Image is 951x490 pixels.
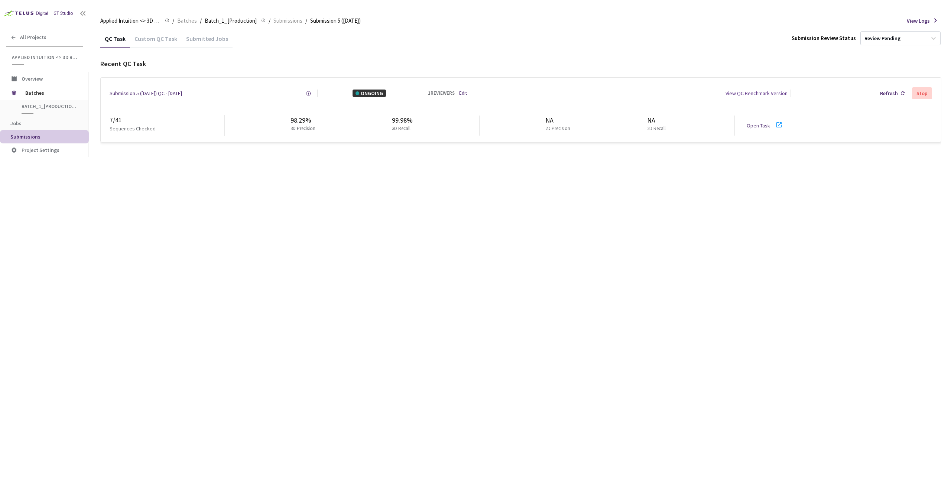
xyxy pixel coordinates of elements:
[545,116,573,125] div: NA
[22,103,77,110] span: Batch_1_[Production]
[10,133,40,140] span: Submissions
[110,125,156,132] p: Sequences Checked
[100,35,130,48] div: QC Task
[269,16,270,25] li: /
[100,59,941,69] div: Recent QC Task
[907,17,930,25] span: View Logs
[53,10,73,17] div: GT Studio
[25,85,76,100] span: Batches
[310,16,361,25] span: Submission 5 ([DATE])
[747,122,770,129] a: Open Task
[864,35,900,42] div: Review Pending
[12,54,78,61] span: Applied Intuition <> 3D BBox - [PERSON_NAME]
[100,16,160,25] span: Applied Intuition <> 3D BBox - [PERSON_NAME]
[172,16,174,25] li: /
[353,90,386,97] div: ONGOING
[647,125,666,132] p: 2D Recall
[205,16,257,25] span: Batch_1_[Production]
[428,90,455,97] div: 1 REVIEWERS
[110,115,224,125] div: 7 / 41
[272,16,304,25] a: Submissions
[273,16,302,25] span: Submissions
[880,90,898,97] div: Refresh
[22,147,59,153] span: Project Settings
[22,75,43,82] span: Overview
[200,16,202,25] li: /
[110,90,182,97] a: Submission 5 ([DATE]) QC - [DATE]
[291,116,318,125] div: 98.29%
[20,34,46,40] span: All Projects
[545,125,570,132] p: 2D Precision
[459,90,467,97] a: Edit
[182,35,233,48] div: Submitted Jobs
[10,120,22,127] span: Jobs
[291,125,315,132] p: 3D Precision
[176,16,198,25] a: Batches
[130,35,182,48] div: Custom QC Task
[647,116,669,125] div: NA
[392,116,413,125] div: 99.98%
[305,16,307,25] li: /
[916,90,928,96] div: Stop
[177,16,197,25] span: Batches
[726,90,788,97] div: View QC Benchmark Version
[392,125,410,132] p: 3D Recall
[792,34,856,42] div: Submission Review Status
